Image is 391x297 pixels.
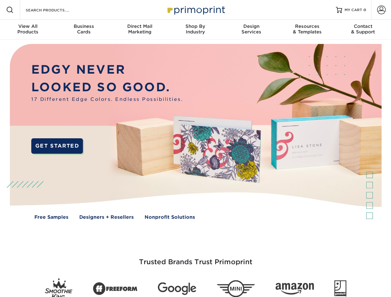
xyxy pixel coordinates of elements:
span: Resources [279,24,335,29]
span: Direct Mail [112,24,167,29]
div: & Templates [279,24,335,35]
a: Free Samples [34,214,68,221]
a: Contact& Support [335,20,391,40]
span: Contact [335,24,391,29]
span: MY CART [345,7,362,13]
img: Amazon [276,283,314,295]
span: Shop By [167,24,223,29]
input: SEARCH PRODUCTS..... [25,6,85,14]
div: Services [224,24,279,35]
h3: Trusted Brands Trust Primoprint [15,243,377,273]
a: Designers + Resellers [79,214,134,221]
div: Industry [167,24,223,35]
a: Shop ByIndustry [167,20,223,40]
img: Goodwill [334,280,346,297]
p: EDGY NEVER [31,61,183,79]
div: Cards [56,24,111,35]
div: & Support [335,24,391,35]
a: Resources& Templates [279,20,335,40]
img: Primoprint [165,3,227,16]
span: 17 Different Edge Colors. Endless Possibilities. [31,96,183,103]
a: GET STARTED [31,138,83,154]
p: LOOKED SO GOOD. [31,79,183,96]
a: BusinessCards [56,20,111,40]
a: Nonprofit Solutions [145,214,195,221]
span: Design [224,24,279,29]
img: Google [158,282,196,295]
span: 0 [363,8,366,12]
a: Direct MailMarketing [112,20,167,40]
a: DesignServices [224,20,279,40]
div: Marketing [112,24,167,35]
span: Business [56,24,111,29]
